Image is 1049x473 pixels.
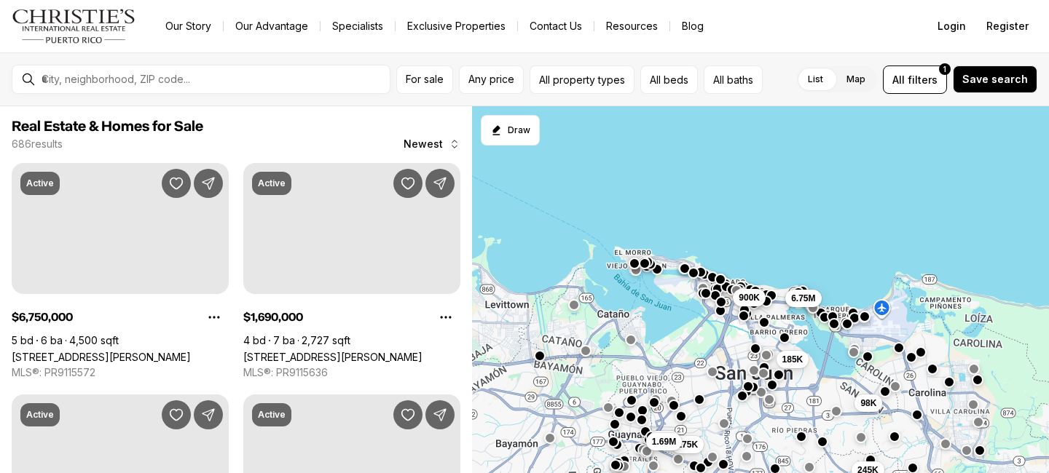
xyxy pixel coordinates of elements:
button: Save Property: MILLENIA PARK 1785 CALLE J. FERRER Y FERRER 100 #Apt 1101 [162,400,191,429]
p: Active [26,409,54,421]
button: Allfilters1 [883,65,947,94]
button: Login [929,12,975,41]
button: Save Property: 1507 ASHFORD #1202 [393,400,423,429]
button: Share Property [425,169,455,198]
button: Save Property: 69 CALLE ROBLE [393,169,423,198]
a: Our Advantage [224,16,320,36]
span: 185K [782,354,804,365]
button: All baths [704,65,763,94]
img: logo [12,9,136,44]
button: 900K [733,289,766,306]
button: For sale [396,65,453,94]
span: Register [986,20,1029,32]
a: Blog [670,16,715,36]
button: All beds [640,65,698,94]
button: Property options [431,303,460,332]
p: 686 results [12,138,63,150]
button: 2.4M [648,431,680,448]
button: Share Property [425,400,455,429]
button: Start drawing [481,115,540,146]
label: Map [835,66,877,92]
span: filters [908,72,938,87]
button: 1.69M [646,432,682,450]
button: Any price [459,65,524,94]
button: All property types [530,65,634,94]
button: Save Property: 2220 CALLE PARK BLVD [162,169,191,198]
button: Property options [200,303,229,332]
span: Real Estate & Homes for Sale [12,119,203,134]
a: 2220 CALLE PARK BLVD, SAN JUAN PR, 00913 [12,351,191,363]
button: Contact Us [518,16,594,36]
button: Newest [395,130,469,159]
a: Our Story [154,16,223,36]
span: All [892,72,905,87]
a: 69 CALLE ROBLE, GUAYNABO PR, 00966 [243,351,423,363]
button: 175K [671,436,704,453]
span: 175K [677,439,698,450]
span: 1 [943,63,946,75]
p: Active [26,178,54,189]
span: Newest [404,138,443,150]
button: Register [978,12,1037,41]
button: Share Property [194,169,223,198]
span: Save search [962,73,1028,85]
p: Active [258,409,286,421]
label: List [796,66,835,92]
span: For sale [406,73,444,85]
span: Login [938,20,966,32]
span: 6.75M [791,292,815,303]
span: Any price [468,73,514,85]
button: Save search [953,65,1037,93]
button: 6.75M [785,289,821,306]
a: Specialists [321,16,395,36]
span: 1.69M [652,435,676,447]
a: Resources [594,16,669,36]
a: Exclusive Properties [396,16,517,36]
span: 900K [739,292,760,303]
button: Share Property [194,400,223,429]
button: 185K [777,351,809,368]
p: Active [258,178,286,189]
